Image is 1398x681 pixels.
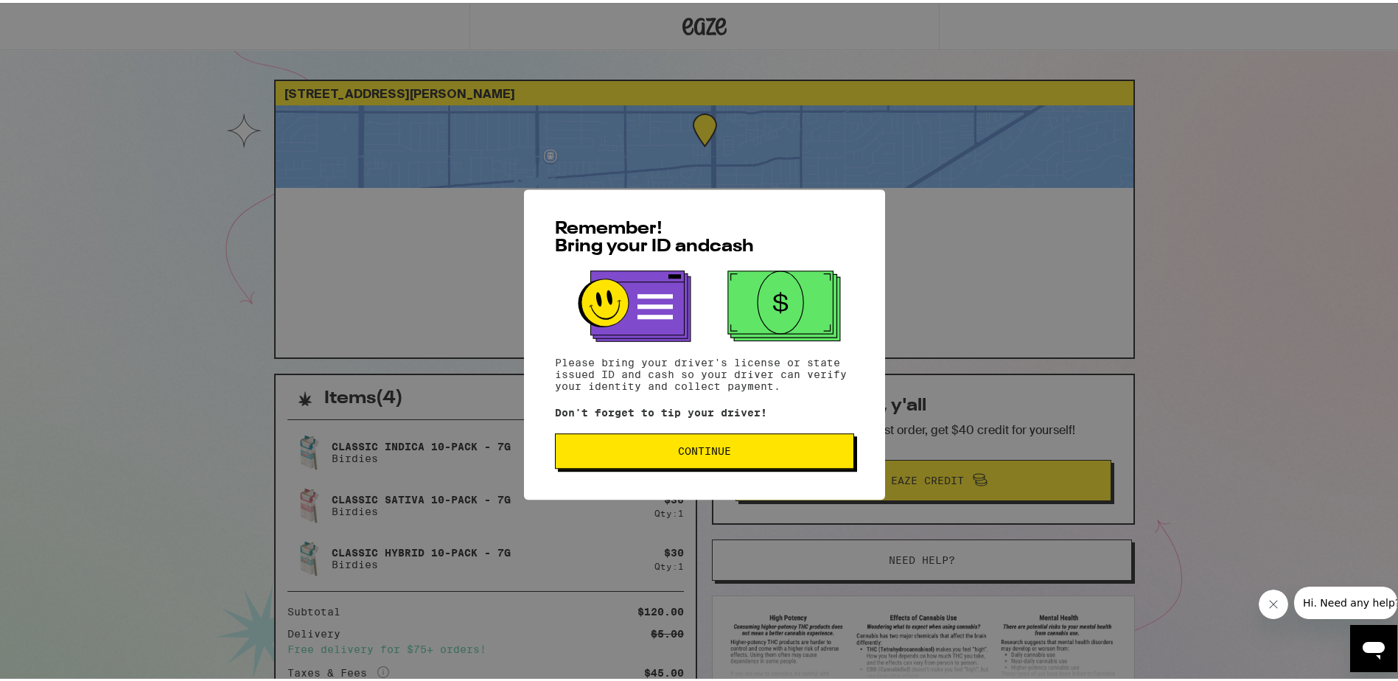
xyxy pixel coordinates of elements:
[555,403,854,415] p: Don't forget to tip your driver!
[555,217,754,252] span: Remember! Bring your ID and cash
[555,353,854,388] p: Please bring your driver's license or state issued ID and cash so your driver can verify your ide...
[678,442,731,453] span: Continue
[1294,584,1397,616] iframe: Message from company
[1350,622,1397,669] iframe: Button to launch messaging window
[555,430,854,465] button: Continue
[1259,587,1288,616] iframe: Close message
[9,10,106,22] span: Hi. Need any help?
